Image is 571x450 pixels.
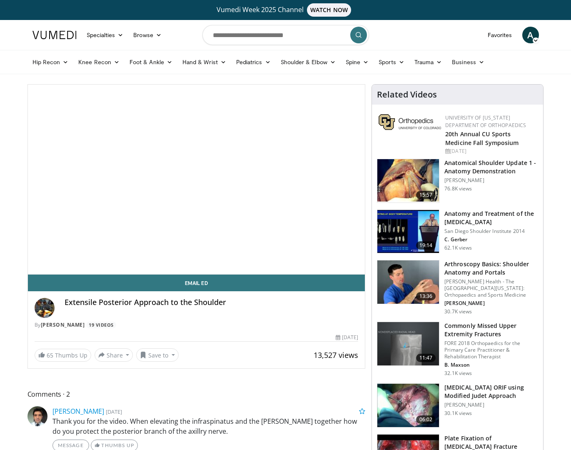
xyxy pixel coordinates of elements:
video-js: Video Player [28,85,365,275]
img: 355603a8-37da-49b6-856f-e00d7e9307d3.png.150x105_q85_autocrop_double_scale_upscale_version-0.2.png [379,114,441,130]
button: Save to [136,348,179,362]
span: 19:14 [416,241,436,250]
p: C. Gerber [444,236,538,243]
a: Knee Recon [73,54,125,70]
a: Foot & Ankle [125,54,177,70]
p: [PERSON_NAME] [444,177,538,184]
a: [PERSON_NAME] [41,321,85,328]
img: laj_3.png.150x105_q85_crop-smart_upscale.jpg [377,159,439,202]
p: 30.1K views [444,410,472,417]
h3: [MEDICAL_DATA] ORIF using Modified Judet Approach [444,383,538,400]
span: 11:47 [416,354,436,362]
a: Vumedi Week 2025 ChannelWATCH NOW [34,3,538,17]
h3: Anatomy and Treatment of the [MEDICAL_DATA] [444,210,538,226]
h4: Related Videos [377,90,437,100]
p: 30.7K views [444,308,472,315]
p: 32.1K views [444,370,472,377]
input: Search topics, interventions [202,25,369,45]
p: San Diego Shoulder Institute 2014 [444,228,538,235]
h3: Arthroscopy Basics: Shoulder Anatomy and Portals [444,260,538,277]
a: Shoulder & Elbow [276,54,341,70]
span: 06:02 [416,415,436,424]
p: Thank you for the video. When elevating the infraspinatus and the [PERSON_NAME] together how do y... [52,416,366,436]
div: [DATE] [336,334,358,341]
a: Favorites [483,27,517,43]
img: 322858_0000_1.png.150x105_q85_crop-smart_upscale.jpg [377,384,439,427]
span: 65 [47,351,53,359]
h4: Extensile Posterior Approach to the Shoulder [65,298,359,307]
p: B. Maxson [444,362,538,368]
img: b2c65235-e098-4cd2-ab0f-914df5e3e270.150x105_q85_crop-smart_upscale.jpg [377,322,439,365]
div: [DATE] [445,147,536,155]
a: 11:47 Commonly Missed Upper Extremity Fractures FORE 2018 Orthopaedics for the Primary Care Pract... [377,322,538,377]
img: VuMedi Logo [32,31,77,39]
a: Sports [374,54,409,70]
a: Hip Recon [27,54,74,70]
a: 19 Videos [86,322,117,329]
a: Hand & Wrist [177,54,231,70]
button: Share [95,348,133,362]
a: 06:02 [MEDICAL_DATA] ORIF using Modified Judet Approach [PERSON_NAME] 30.1K views [377,383,538,427]
a: 15:57 Anatomical Shoulder Update 1 - Anatomy Demonstration [PERSON_NAME] 76.8K views [377,159,538,203]
img: 58008271-3059-4eea-87a5-8726eb53a503.150x105_q85_crop-smart_upscale.jpg [377,210,439,253]
a: [PERSON_NAME] [52,407,104,416]
a: Trauma [409,54,447,70]
p: [PERSON_NAME] [444,402,538,408]
img: 9534a039-0eaa-4167-96cf-d5be049a70d8.150x105_q85_crop-smart_upscale.jpg [377,260,439,304]
a: 65 Thumbs Up [35,349,91,362]
p: 62.1K views [444,245,472,251]
a: University of [US_STATE] Department of Orthopaedics [445,114,526,129]
span: Comments 2 [27,389,366,400]
a: Spine [341,54,374,70]
h3: Commonly Missed Upper Extremity Fractures [444,322,538,338]
a: Browse [128,27,167,43]
a: 19:14 Anatomy and Treatment of the [MEDICAL_DATA] San Diego Shoulder Institute 2014 C. Gerber 62.... [377,210,538,254]
a: Pediatrics [231,54,276,70]
a: 20th Annual CU Sports Medicine Fall Symposium [445,130,519,147]
a: A [522,27,539,43]
h3: Anatomical Shoulder Update 1 - Anatomy Demonstration [444,159,538,175]
p: [PERSON_NAME] [444,300,538,307]
small: [DATE] [106,408,122,415]
a: 13:36 Arthroscopy Basics: Shoulder Anatomy and Portals [PERSON_NAME] Health - The [GEOGRAPHIC_DAT... [377,260,538,315]
img: Avatar [27,406,47,426]
img: Avatar [35,298,55,318]
a: Email Ed [28,275,365,291]
span: WATCH NOW [307,3,351,17]
span: 13:36 [416,292,436,300]
a: Specialties [82,27,129,43]
span: 15:57 [416,191,436,199]
p: [PERSON_NAME] Health - The [GEOGRAPHIC_DATA][US_STATE]: Orthopaedics and Sports Medicine [444,278,538,298]
div: By [35,321,359,329]
span: 13,527 views [314,350,358,360]
p: FORE 2018 Orthopaedics for the Primary Care Practitioner & Rehabilitation Therapist [444,340,538,360]
a: Business [447,54,489,70]
p: 76.8K views [444,185,472,192]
